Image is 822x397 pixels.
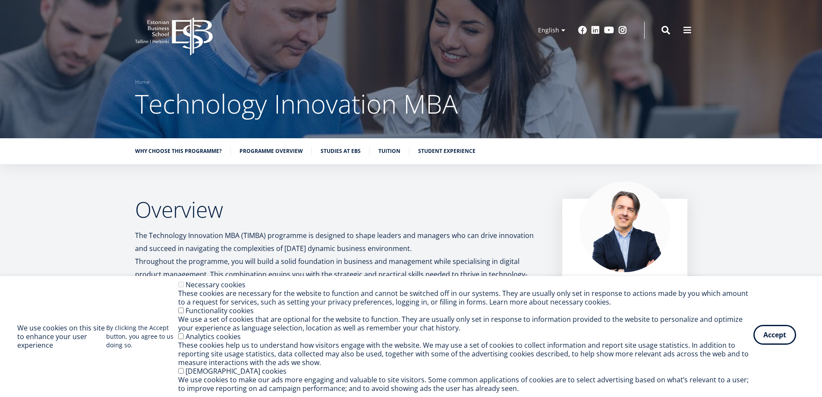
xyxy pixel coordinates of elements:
[178,341,753,367] div: These cookies help us to understand how visitors engage with the website. We may use a set of coo...
[2,143,8,149] input: Technology Innovation MBA
[591,26,600,35] a: Linkedin
[10,120,80,128] span: One-year MBA (in Estonian)
[579,181,670,272] img: Marko Rillo
[135,199,545,220] h2: Overview
[205,0,233,8] span: Last Name
[178,289,753,306] div: These cookies are necessary for the website to function and cannot be switched off in our systems...
[186,280,246,289] label: Necessary cookies
[135,229,545,294] p: The Technology Innovation MBA (TIMBA) programme is designed to shape leaders and managers who can...
[135,86,458,121] span: Technology Innovation MBA
[578,26,587,35] a: Facebook
[321,147,361,156] a: Studies at EBS
[186,366,287,376] label: [DEMOGRAPHIC_DATA] cookies
[186,306,254,315] label: Functionality cookies
[135,78,150,86] a: Home
[10,143,83,150] span: Technology Innovation MBA
[753,325,796,345] button: Accept
[186,332,241,341] label: Analytics cookies
[239,147,303,156] a: Programme overview
[10,131,47,139] span: Two-year MBA
[2,132,8,137] input: Two-year MBA
[178,315,753,332] div: We use a set of cookies that are optional for the website to function. They are usually only set ...
[618,26,627,35] a: Instagram
[106,324,178,349] p: By clicking the Accept button, you agree to us doing so.
[178,375,753,393] div: We use cookies to make our ads more engaging and valuable to site visitors. Some common applicati...
[135,147,222,156] a: Why choose this programme?
[17,324,106,349] h2: We use cookies on this site to enhance your user experience
[378,147,400,156] a: Tuition
[2,121,8,126] input: One-year MBA (in Estonian)
[418,147,476,156] a: Student experience
[604,26,614,35] a: Youtube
